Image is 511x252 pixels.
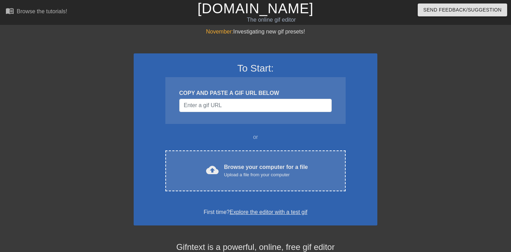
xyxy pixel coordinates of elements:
[224,163,308,178] div: Browse your computer for a file
[179,99,332,112] input: Username
[206,29,233,35] span: November:
[134,28,377,36] div: Investigating new gif presets!
[423,6,502,14] span: Send Feedback/Suggestion
[206,164,219,176] span: cloud_upload
[418,3,507,16] button: Send Feedback/Suggestion
[152,133,359,141] div: or
[197,1,313,16] a: [DOMAIN_NAME]
[6,7,67,17] a: Browse the tutorials!
[143,62,368,74] h3: To Start:
[143,208,368,216] div: First time?
[179,89,332,97] div: COPY AND PASTE A GIF URL BELOW
[230,209,307,215] a: Explore the editor with a test gif
[17,8,67,14] div: Browse the tutorials!
[174,16,369,24] div: The online gif editor
[6,7,14,15] span: menu_book
[224,171,308,178] div: Upload a file from your computer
